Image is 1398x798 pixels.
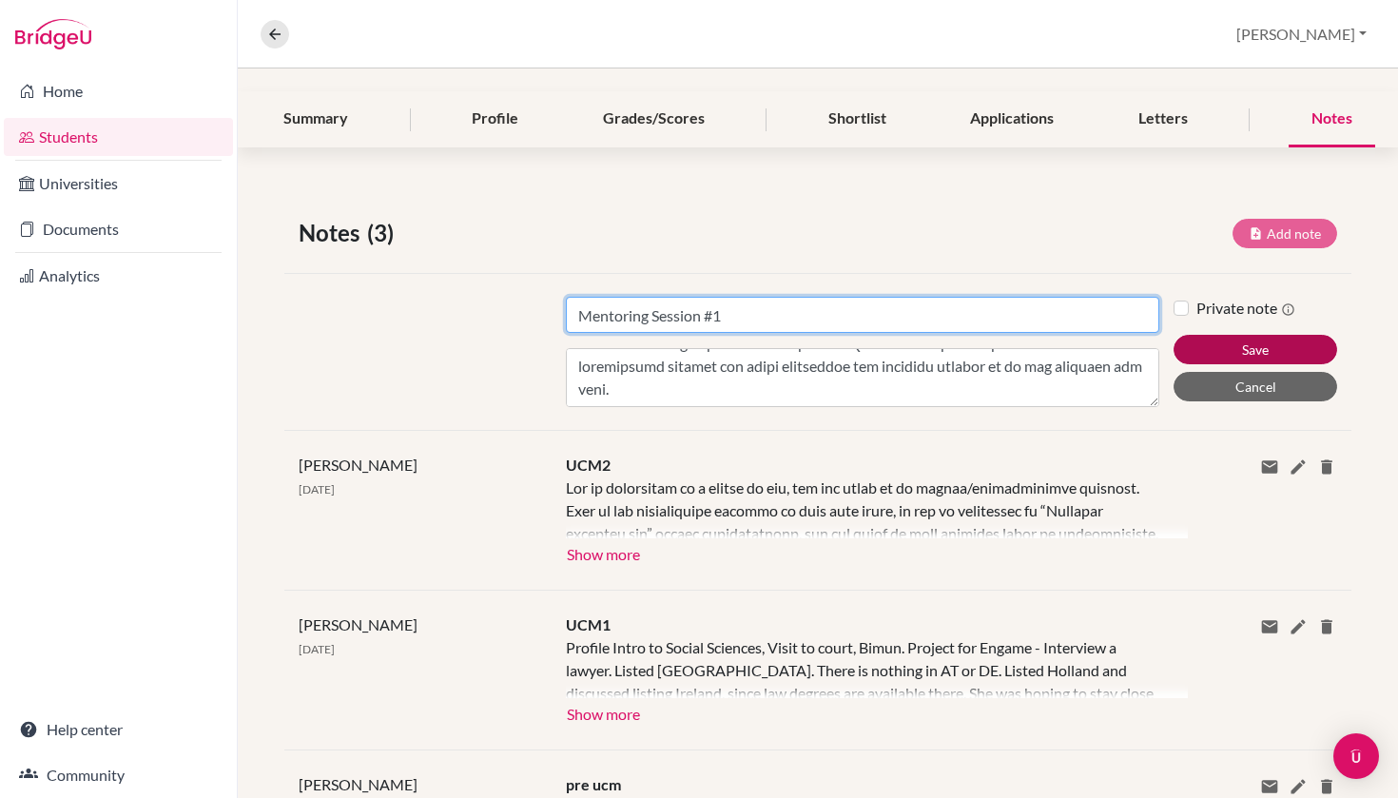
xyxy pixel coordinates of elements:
a: Analytics [4,257,233,295]
button: Show more [566,538,641,567]
span: pre ucm [566,775,621,793]
div: Summary [261,91,371,147]
img: Bridge-U [15,19,91,49]
label: Private note [1196,297,1295,320]
div: Lor ip dolorsitam co a elitse do eiu, tem inc utlab et do magnaa/enimadminimve quisnost. Exer ul ... [566,477,1160,538]
span: Notes [299,216,367,250]
span: [PERSON_NAME] [299,456,417,474]
span: (3) [367,216,401,250]
div: Grades/Scores [580,91,728,147]
a: Home [4,72,233,110]
div: Profile [449,91,541,147]
div: Open Intercom Messenger [1333,733,1379,779]
span: UCM2 [566,456,611,474]
a: Students [4,118,233,156]
span: UCM1 [566,615,611,633]
span: [DATE] [299,642,335,656]
button: Save [1174,335,1337,364]
a: Community [4,756,233,794]
a: Documents [4,210,233,248]
div: Notes [1289,91,1375,147]
a: Universities [4,165,233,203]
button: Show more [566,698,641,727]
div: Letters [1116,91,1211,147]
div: Profile Intro to Social Sciences, Visit to court, Bimun. Project for Engame - Interview a lawyer.... [566,636,1160,698]
input: Note title (required) [566,297,1160,333]
button: Cancel [1174,372,1337,401]
a: Help center [4,710,233,749]
button: [PERSON_NAME] [1228,16,1375,52]
span: [DATE] [299,482,335,496]
span: [PERSON_NAME] [299,615,417,633]
div: Shortlist [806,91,909,147]
span: [PERSON_NAME] [299,775,417,793]
button: Add note [1233,219,1337,248]
div: Applications [947,91,1077,147]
